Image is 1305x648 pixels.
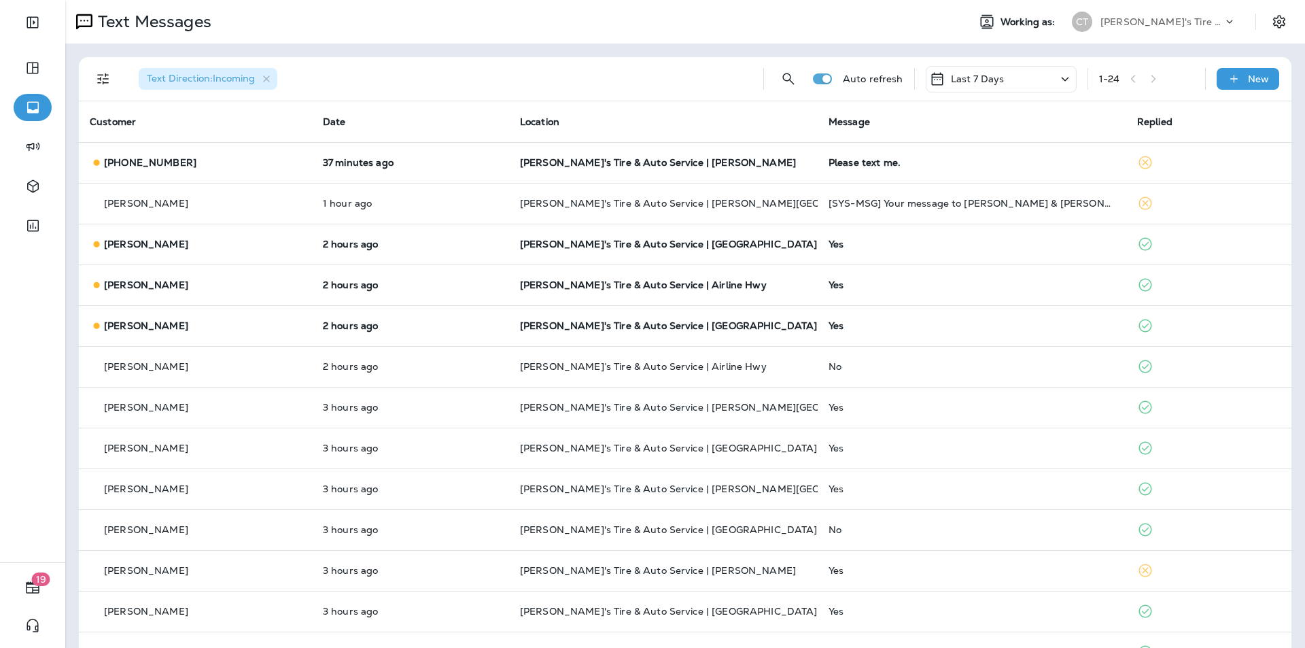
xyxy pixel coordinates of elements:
span: [PERSON_NAME]'s Tire & Auto Service | [PERSON_NAME][GEOGRAPHIC_DATA] [520,401,902,413]
p: Sep 11, 2025 09:02 AM [323,198,498,209]
p: [PERSON_NAME] [104,198,188,209]
span: [PERSON_NAME]'s Tire & Auto Service | [PERSON_NAME] [520,564,796,577]
span: [PERSON_NAME]'s Tire & Auto Service | [GEOGRAPHIC_DATA] [520,320,818,332]
p: [PERSON_NAME] [104,565,188,576]
p: [PERSON_NAME] [104,606,188,617]
p: Sep 11, 2025 07:29 AM [323,443,498,454]
p: Last 7 Days [951,73,1005,84]
p: Sep 11, 2025 08:02 AM [323,320,498,331]
span: Replied [1137,116,1172,128]
p: Text Messages [92,12,211,32]
span: Location [520,116,559,128]
p: [PERSON_NAME] [104,239,188,250]
div: Yes [829,402,1115,413]
span: [PERSON_NAME]'s Tire & Auto Service | [GEOGRAPHIC_DATA] [520,442,818,454]
p: Sep 11, 2025 08:07 AM [323,279,498,290]
p: Sep 11, 2025 07:03 AM [323,606,498,617]
button: Settings [1267,10,1291,34]
span: [PERSON_NAME]'s Tire & Auto Service | [PERSON_NAME][GEOGRAPHIC_DATA] [520,483,902,495]
span: 19 [32,573,50,586]
p: Auto refresh [843,73,903,84]
div: Yes [829,443,1115,454]
div: CT [1072,12,1092,32]
div: No [829,524,1115,535]
p: Sep 11, 2025 07:46 AM [323,361,498,372]
p: [PERSON_NAME] [104,524,188,535]
p: New [1248,73,1269,84]
span: [PERSON_NAME]'s Tire & Auto Service | [GEOGRAPHIC_DATA] [520,605,818,617]
div: Yes [829,483,1115,494]
p: Sep 11, 2025 10:01 AM [323,157,498,168]
p: [PHONE_NUMBER] [104,157,196,168]
div: No [829,361,1115,372]
p: [PERSON_NAME] [104,361,188,372]
div: Yes [829,320,1115,331]
span: [PERSON_NAME]'s Tire & Auto Service | [PERSON_NAME][GEOGRAPHIC_DATA] [520,197,902,209]
span: [PERSON_NAME]’s Tire & Auto Service | Airline Hwy [520,360,767,373]
div: Yes [829,239,1115,250]
p: [PERSON_NAME] [104,279,188,290]
p: [PERSON_NAME] [104,402,188,413]
p: [PERSON_NAME] [104,483,188,494]
div: Yes [829,279,1115,290]
p: Sep 11, 2025 07:21 AM [323,565,498,576]
p: [PERSON_NAME] [104,443,188,454]
p: Sep 11, 2025 07:35 AM [323,402,498,413]
div: Yes [829,606,1115,617]
button: Search Messages [775,65,802,92]
span: [PERSON_NAME]'s Tire & Auto Service | [PERSON_NAME] [520,156,796,169]
span: Customer [90,116,136,128]
p: Sep 11, 2025 07:23 AM [323,524,498,535]
div: 1 - 24 [1099,73,1120,84]
div: [SYS-MSG] Your message to BRYAN & KEVIN COUVILLION INSURANCE AGENCY LLC has been received. Reply ... [829,198,1115,209]
button: 19 [14,574,52,601]
span: Working as: [1000,16,1058,28]
button: Filters [90,65,117,92]
span: [PERSON_NAME]'s Tire & Auto Service | [GEOGRAPHIC_DATA] [520,524,818,536]
span: [PERSON_NAME]’s Tire & Auto Service | Airline Hwy [520,279,767,291]
p: [PERSON_NAME] [104,320,188,331]
div: Please text me. [829,157,1115,168]
button: Expand Sidebar [14,9,52,36]
span: Date [323,116,346,128]
span: Text Direction : Incoming [147,72,255,84]
span: Message [829,116,870,128]
p: Sep 11, 2025 08:37 AM [323,239,498,250]
div: Text Direction:Incoming [139,68,277,90]
p: [PERSON_NAME]'s Tire & Auto [1100,16,1223,27]
p: Sep 11, 2025 07:24 AM [323,483,498,494]
div: Yes [829,565,1115,576]
span: [PERSON_NAME]'s Tire & Auto Service | [GEOGRAPHIC_DATA] [520,238,818,250]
